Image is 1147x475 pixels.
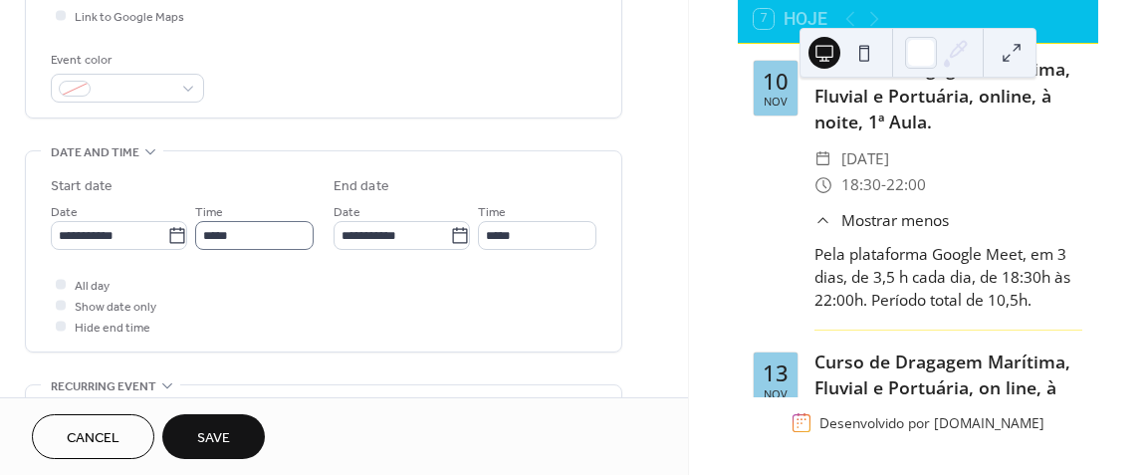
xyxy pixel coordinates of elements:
span: [DATE] [841,146,889,172]
span: Time [195,202,223,223]
div: 13 [763,361,789,383]
span: - [881,172,886,198]
div: Desenvolvido por [819,413,1044,432]
button: ​Mostrar menos [814,209,948,232]
div: Pela plataforma Google Meet, em 3 dias, de 3,5 h cada dia, de 18:30h às 22:00h. Período total de ... [814,243,1082,312]
div: Start date [51,176,113,197]
span: Time [478,202,506,223]
span: 22:00 [886,172,926,198]
div: nov [764,388,788,399]
div: Event color [51,50,200,71]
button: Cancel [32,414,154,459]
span: Date [51,202,78,223]
div: End date [334,176,389,197]
span: Hide end time [75,318,150,339]
span: Mostrar menos [841,209,949,232]
span: Recurring event [51,376,156,397]
span: Cancel [67,428,119,449]
span: Show date only [75,297,156,318]
div: 10 [763,70,789,92]
div: ​ [814,146,832,172]
span: Date and time [51,142,139,163]
div: nov [764,96,788,107]
span: Date [334,202,360,223]
div: ​ [814,172,832,198]
div: Curso de Dragagem Marítima, Fluvial e Portuária, on line, à noite, 2ª Aula. [814,349,1082,427]
span: All day [75,276,110,297]
div: ​ [814,209,832,232]
a: [DOMAIN_NAME] [934,413,1044,432]
span: Link to Google Maps [75,7,184,28]
span: 18:30 [841,172,881,198]
button: Save [162,414,265,459]
span: Save [197,428,230,449]
div: Curso de Dragagem Marítima, Fluvial e Portuária, online, à noite, 1ª Aula. [814,56,1082,134]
